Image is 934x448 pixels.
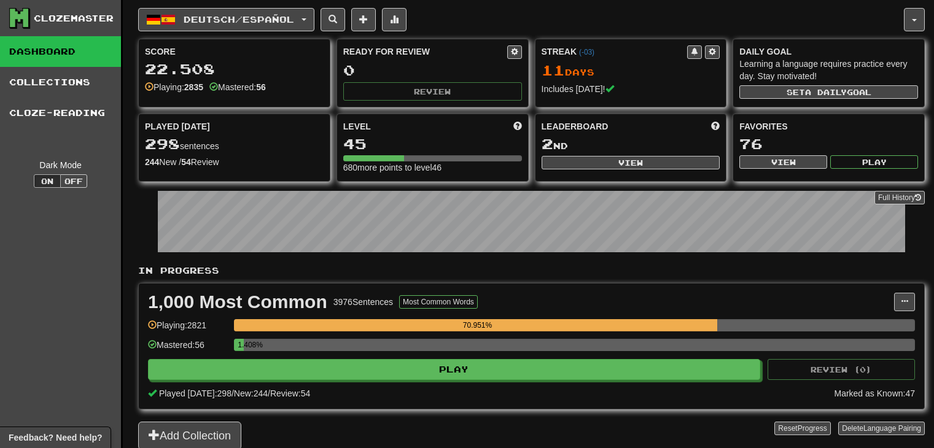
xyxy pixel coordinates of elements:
[238,319,717,331] div: 70.951%
[863,424,921,433] span: Language Pairing
[148,339,228,359] div: Mastered: 56
[148,319,228,339] div: Playing: 2821
[333,296,393,308] div: 3976 Sentences
[513,120,522,133] span: Score more points to level up
[270,388,310,398] span: Review: 54
[739,85,918,99] button: Seta dailygoal
[774,422,830,435] button: ResetProgress
[9,159,112,171] div: Dark Mode
[321,8,345,31] button: Search sentences
[830,155,918,169] button: Play
[351,8,376,31] button: Add sentence to collection
[181,157,191,167] strong: 54
[145,45,324,58] div: Score
[874,191,925,204] a: Full History
[343,120,371,133] span: Level
[148,293,327,311] div: 1,000 Most Common
[234,388,268,398] span: New: 244
[145,135,180,152] span: 298
[798,424,827,433] span: Progress
[739,45,918,58] div: Daily Goal
[9,431,102,444] span: Open feedback widget
[184,14,294,25] span: Deutsch / Español
[768,359,915,380] button: Review (0)
[209,81,266,93] div: Mastered:
[34,174,61,188] button: On
[145,120,210,133] span: Played [DATE]
[542,83,720,95] div: Includes [DATE]!
[739,58,918,82] div: Learning a language requires practice every day. Stay motivated!
[838,422,925,435] button: DeleteLanguage Pairing
[184,82,203,92] strong: 2835
[542,63,720,79] div: Day s
[343,45,507,58] div: Ready for Review
[542,156,720,169] button: View
[145,157,159,167] strong: 244
[138,8,314,31] button: Deutsch/Español
[805,88,847,96] span: a daily
[343,82,522,101] button: Review
[343,63,522,78] div: 0
[542,136,720,152] div: nd
[739,120,918,133] div: Favorites
[579,48,594,56] a: (-03)
[145,81,203,93] div: Playing:
[148,359,760,380] button: Play
[711,120,720,133] span: This week in points, UTC
[343,136,522,152] div: 45
[399,295,478,309] button: Most Common Words
[60,174,87,188] button: Off
[34,12,114,25] div: Clozemaster
[542,135,553,152] span: 2
[232,388,234,398] span: /
[145,61,324,77] div: 22.508
[739,155,827,169] button: View
[145,136,324,152] div: sentences
[343,161,522,174] div: 680 more points to level 46
[138,265,925,277] p: In Progress
[145,156,324,168] div: New / Review
[542,45,688,58] div: Streak
[542,61,565,79] span: 11
[739,136,918,152] div: 76
[834,387,915,400] div: Marked as Known: 47
[256,82,266,92] strong: 56
[238,339,243,351] div: 1.408%
[159,388,232,398] span: Played [DATE]: 298
[268,388,270,398] span: /
[542,120,609,133] span: Leaderboard
[382,8,407,31] button: More stats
